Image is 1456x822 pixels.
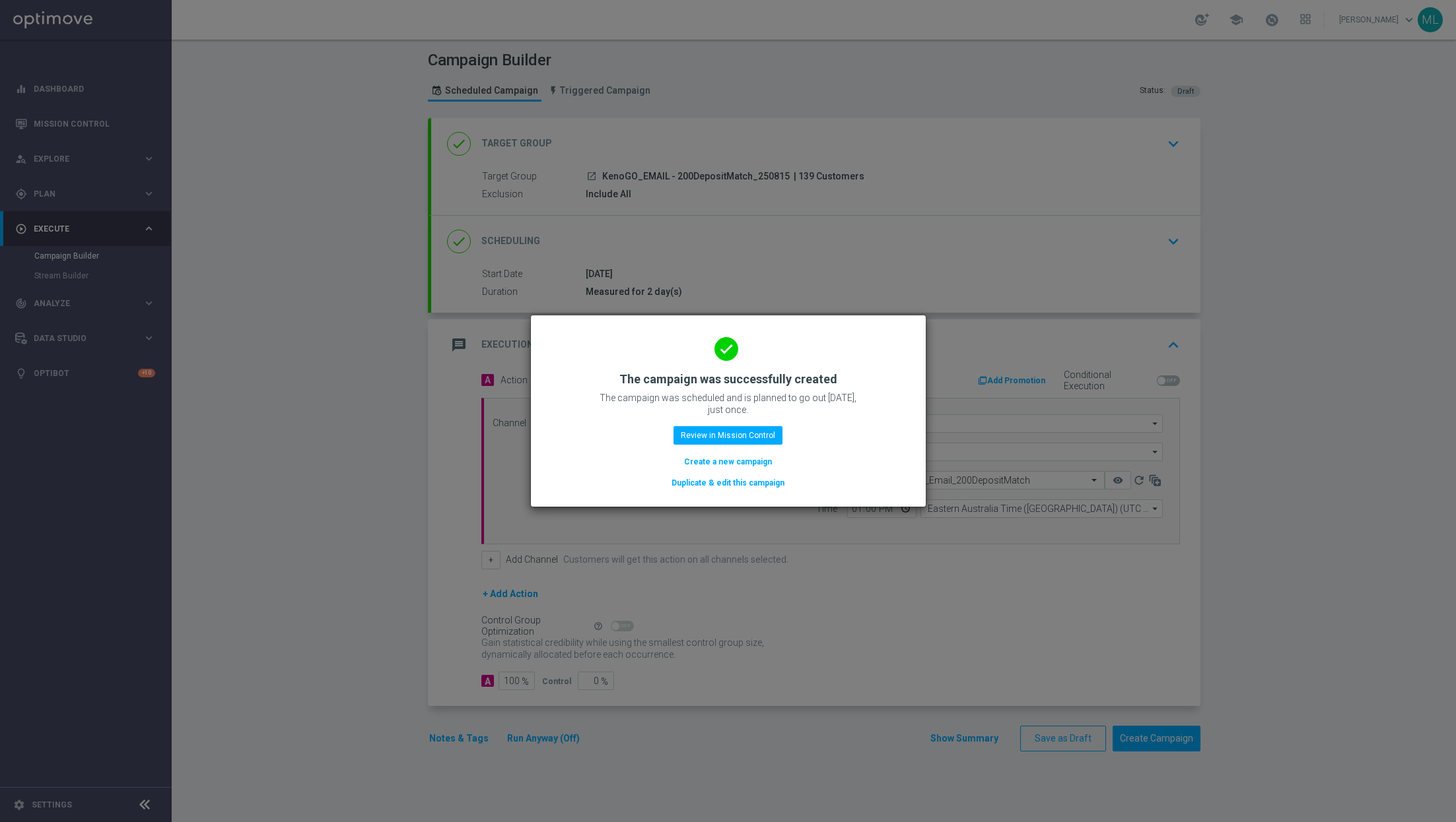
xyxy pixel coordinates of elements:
[714,337,738,361] i: done
[670,476,786,490] button: Duplicate & edit this campaign
[596,392,860,416] p: The campaign was scheduled and is planned to go out [DATE], just once.
[674,426,782,445] button: Review in Mission Control
[619,371,837,387] h2: The campaign was successfully created
[683,455,773,469] button: Create a new campaign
